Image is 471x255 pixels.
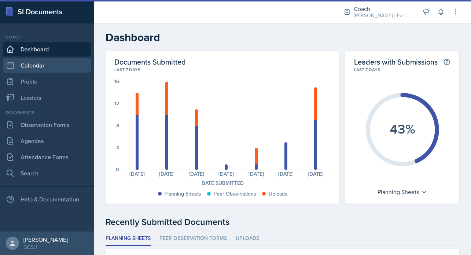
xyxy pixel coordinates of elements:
[114,79,119,84] div: 16
[3,34,91,40] div: Coach
[236,232,259,246] li: Uploads
[114,101,119,106] div: 12
[165,190,201,198] div: Planning Sheets
[3,192,91,207] div: Help & Documentation
[23,243,68,251] div: GCSU
[3,117,91,132] a: Observation Forms
[23,236,68,243] div: [PERSON_NAME]
[241,171,271,176] div: [DATE]
[159,232,227,246] li: Peer Observation Forms
[354,57,438,66] h2: Leaders with Submissions
[152,171,181,176] div: [DATE]
[354,4,412,13] div: Coach
[3,90,91,105] a: Leaders
[3,109,91,116] div: Documents
[122,171,152,176] div: [DATE]
[301,171,331,176] div: [DATE]
[3,58,91,73] a: Calendar
[3,150,91,164] a: Attendance Forms
[116,167,119,172] div: 0
[3,74,91,89] a: Profile
[269,190,287,198] div: Uploads
[354,66,450,73] div: Last 7 days
[3,166,91,181] a: Search
[116,123,119,128] div: 8
[114,179,331,187] div: Date Submitted
[374,186,431,198] div: Planning Sheets
[354,12,412,19] div: [PERSON_NAME] / Fall 2025
[182,171,211,176] div: [DATE]
[211,171,241,176] div: [DATE]
[3,42,91,57] a: Dashboard
[390,119,415,138] text: 43%
[114,66,331,73] div: Last 7 days
[3,134,91,148] a: Agendas
[116,145,119,150] div: 4
[214,190,256,198] div: Peer Observations
[114,57,331,66] h2: Documents Submitted
[106,232,151,246] li: Planning Sheets
[106,31,459,44] h2: Dashboard
[106,215,459,229] div: Recently Submitted Documents
[271,171,301,176] div: [DATE]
